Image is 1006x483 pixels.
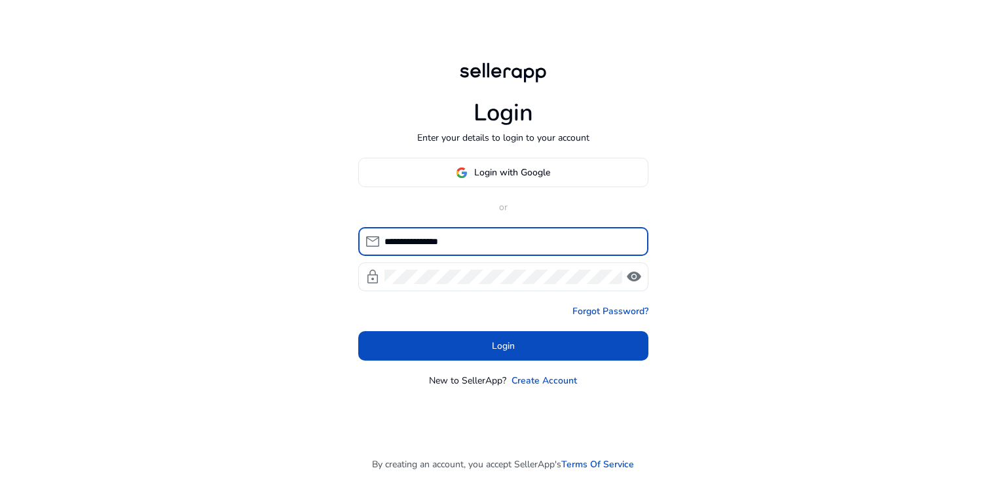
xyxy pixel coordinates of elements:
[456,167,468,179] img: google-logo.svg
[474,166,550,179] span: Login with Google
[474,99,533,127] h1: Login
[572,304,648,318] a: Forgot Password?
[429,374,506,387] p: New to SellerApp?
[365,269,381,285] span: lock
[365,234,381,249] span: mail
[492,339,515,353] span: Login
[358,158,648,187] button: Login with Google
[358,331,648,361] button: Login
[561,457,634,471] a: Terms Of Service
[358,200,648,214] p: or
[417,131,589,145] p: Enter your details to login to your account
[512,374,577,387] a: Create Account
[626,269,642,285] span: visibility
